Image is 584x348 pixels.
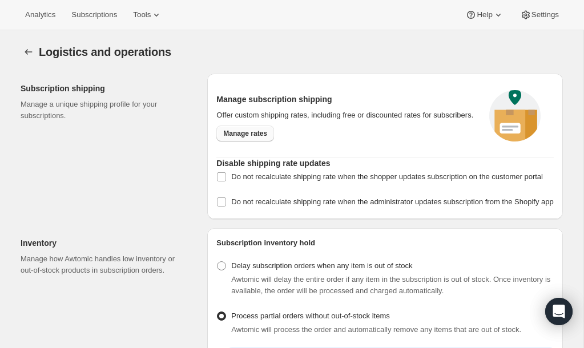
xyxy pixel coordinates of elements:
[126,7,169,23] button: Tools
[216,157,554,169] h2: Disable shipping rate updates
[21,99,189,122] p: Manage a unique shipping profile for your subscriptions.
[531,10,559,19] span: Settings
[231,261,412,270] span: Delay subscription orders when any item is out of stock
[513,7,566,23] button: Settings
[133,10,151,19] span: Tools
[216,237,554,249] h2: Subscription inventory hold
[21,253,189,276] p: Manage how Awtomic handles low inventory or out-of-stock products in subscription orders.
[231,311,389,320] span: Process partial orders without out-of-stock items
[231,275,550,295] span: Awtomic will delay the entire order if any item in the subscription is out of stock. Once invento...
[21,237,189,249] h2: Inventory
[216,126,274,141] a: Manage rates
[21,83,189,94] h2: Subscription shipping
[545,298,573,325] div: Open Intercom Messenger
[21,44,37,60] button: Settings
[231,325,521,334] span: Awtomic will process the order and automatically remove any items that are out of stock.
[39,46,171,58] span: Logistics and operations
[477,10,492,19] span: Help
[65,7,124,23] button: Subscriptions
[216,94,476,105] h2: Manage subscription shipping
[458,7,510,23] button: Help
[18,7,62,23] button: Analytics
[71,10,117,19] span: Subscriptions
[223,129,267,138] span: Manage rates
[216,110,476,121] p: Offer custom shipping rates, including free or discounted rates for subscribers.
[25,10,55,19] span: Analytics
[231,172,543,181] span: Do not recalculate shipping rate when the shopper updates subscription on the customer portal
[231,197,553,206] span: Do not recalculate shipping rate when the administrator updates subscription from the Shopify app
